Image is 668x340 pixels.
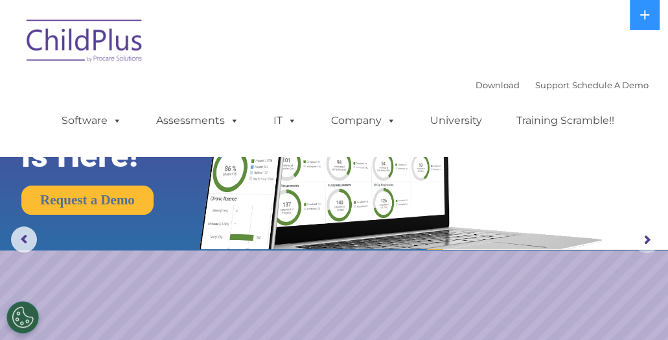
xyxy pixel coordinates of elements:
a: Software [49,108,135,134]
a: Schedule A Demo [572,80,649,90]
a: Support [535,80,570,90]
rs-layer: Boost your productivity and streamline your success in ChildPlus Online! [461,71,660,158]
a: Company [318,108,409,134]
a: Training Scramble!! [503,108,627,134]
a: Download [476,80,520,90]
img: ChildPlus by Procare Solutions [20,10,150,75]
a: Request a Demo [21,186,154,215]
button: Cookies Settings [6,301,39,334]
a: Assessments [143,108,252,134]
font: | [476,80,649,90]
a: University [417,108,495,134]
a: IT [260,108,310,134]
